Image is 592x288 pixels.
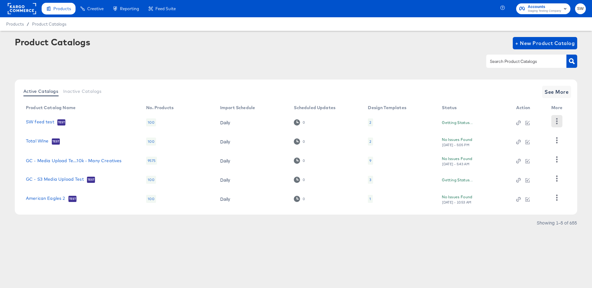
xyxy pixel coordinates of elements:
div: 0 [294,177,305,183]
span: Accounts [528,4,561,10]
span: + New Product Catalog [515,39,575,47]
div: 9 [368,157,373,165]
span: Staging Testing Company [528,9,561,14]
span: Reporting [120,6,139,11]
span: / [24,22,32,27]
span: SW [578,5,583,12]
span: Test [68,196,77,201]
th: Action [511,103,546,113]
div: Product Catalogs [15,37,90,47]
a: SW feed test [26,119,54,125]
div: 9 [369,158,371,163]
div: 100 [146,176,156,184]
button: See More [542,86,571,98]
div: 3 [369,177,371,182]
div: 0 [302,178,305,182]
td: Daily [215,132,289,151]
div: 100 [146,118,156,126]
div: Product Catalog Name [26,105,76,110]
div: 0 [294,138,305,144]
div: Showing 1–5 of 655 [536,220,577,225]
div: 0 [302,139,305,144]
td: Daily [215,189,289,208]
button: + New Product Catalog [513,37,577,49]
a: GC - S3 Media Upload Test [26,177,84,183]
th: More [546,103,570,113]
td: Daily [215,170,289,189]
span: Active Catalogs [23,89,58,94]
td: Daily [215,113,289,132]
button: SW [575,3,586,14]
span: Products [53,6,71,11]
div: 2 [369,139,371,144]
span: Inactive Catalogs [63,89,102,94]
div: 2 [368,138,373,146]
th: Status [437,103,511,113]
span: Test [57,120,66,125]
div: 0 [294,119,305,125]
div: 3 [368,176,373,184]
div: 9575 [146,157,157,165]
div: 2 [369,120,371,125]
span: Products [6,22,24,27]
div: 0 [302,120,305,125]
a: Product Catalogs [32,22,66,27]
div: Design Templates [368,105,406,110]
span: Test [52,139,60,144]
div: 100 [146,195,156,203]
div: 100 [146,138,156,146]
span: Test [87,177,95,182]
div: 1 [369,196,371,201]
div: 0 [302,197,305,201]
span: Feed Suite [155,6,176,11]
td: Daily [215,151,289,170]
div: No. Products [146,105,174,110]
div: 2 [368,118,373,126]
div: 1 [368,195,372,203]
input: Search Product Catalogs [489,58,554,65]
div: Import Schedule [220,105,255,110]
div: 0 [302,158,305,163]
span: See More [545,88,569,96]
a: Total WIne [26,138,49,145]
div: 0 [294,158,305,163]
button: AccountsStaging Testing Company [516,3,570,14]
a: American Eagles 2 [26,196,65,202]
div: Scheduled Updates [294,105,335,110]
span: Creative [87,6,104,11]
a: GC - Media Upload Te...10k - Many Creatives [26,158,121,163]
div: 0 [294,196,305,202]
